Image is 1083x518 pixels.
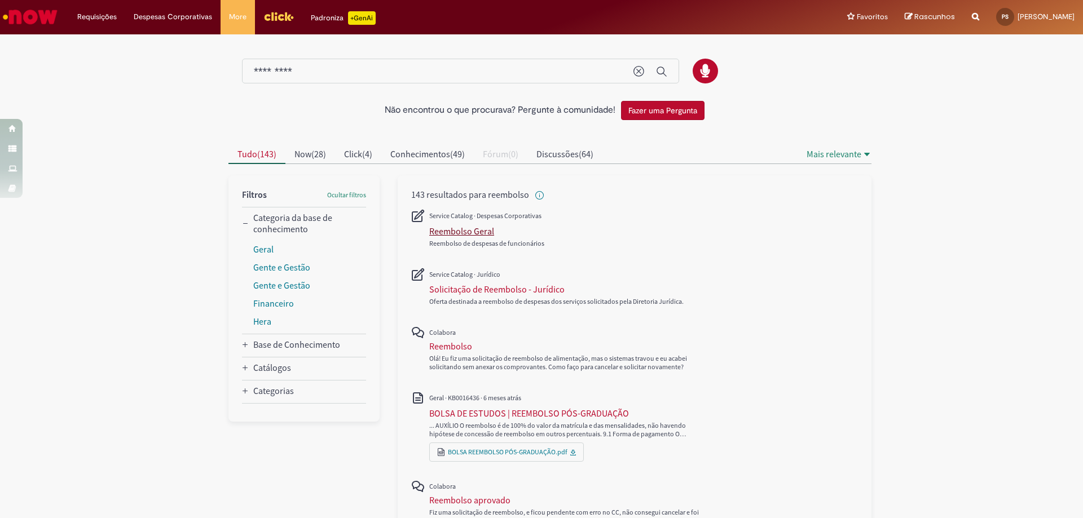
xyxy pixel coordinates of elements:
button: Fazer uma Pergunta [621,101,705,120]
a: Rascunhos [905,12,955,23]
h2: Não encontrou o que procurava? Pergunte à comunidade! [385,105,615,116]
span: Despesas Corporativas [134,11,212,23]
span: Favoritos [857,11,888,23]
span: More [229,11,246,23]
img: click_logo_yellow_360x200.png [263,8,294,25]
span: [PERSON_NAME] [1018,12,1075,21]
span: Rascunhos [914,11,955,22]
span: PS [1002,13,1009,20]
span: Requisições [77,11,117,23]
div: Padroniza [311,11,376,25]
p: +GenAi [348,11,376,25]
img: ServiceNow [1,6,59,28]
